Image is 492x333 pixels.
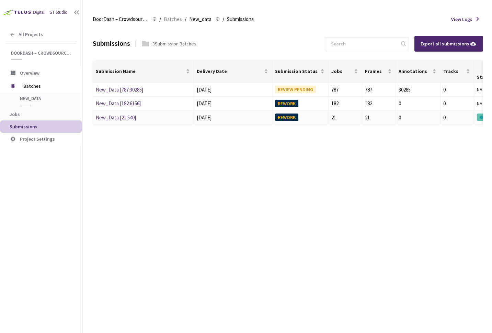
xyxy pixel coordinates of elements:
th: Tracks [440,60,474,83]
div: 0 [443,99,471,108]
div: 3 Submission Batches [152,40,196,47]
li: / [159,15,161,23]
span: View Logs [451,16,472,23]
div: 30285 [399,86,438,94]
span: Batches [23,79,70,93]
span: Submission Name [96,68,184,74]
input: Search [327,37,400,50]
span: Submission Status [275,68,319,74]
div: Export all submissions [421,40,477,47]
div: 787 [331,86,359,94]
span: Project Settings [20,136,55,142]
span: Overview [20,70,39,76]
span: New_data [189,15,211,23]
span: New_data [20,96,71,101]
span: DoorDash – Crowdsource Catalog Annotation [93,15,148,23]
a: Batches [162,15,183,23]
div: 787 [365,86,393,94]
div: [DATE] [197,99,270,108]
span: DoorDash – Crowdsource Catalog Annotation [11,50,72,56]
th: Jobs [329,60,362,83]
div: [DATE] [197,114,270,122]
div: 182 [365,99,393,108]
div: 21 [331,114,359,122]
div: 0 [443,114,471,122]
span: Delivery Date [197,68,263,74]
span: Submissions [227,15,254,23]
div: 182 [331,99,359,108]
th: Submission Name [93,60,194,83]
span: Jobs [331,68,353,74]
li: / [185,15,186,23]
span: Batches [164,15,182,23]
a: New_Data [21:540] [96,114,136,121]
th: Delivery Date [194,60,273,83]
div: [DATE] [197,86,270,94]
div: REWORK [275,114,298,121]
a: New_Data [182:6156] [96,100,141,107]
div: 0 [399,99,438,108]
span: Annotations [399,68,431,74]
div: 0 [399,114,438,122]
th: Annotations [396,60,441,83]
div: 0 [443,86,471,94]
th: Frames [362,60,396,83]
span: All Projects [19,32,43,37]
div: Submissions [93,39,130,49]
th: Submission Status [272,60,328,83]
div: GT Studio [49,9,68,16]
li: / [222,15,224,23]
a: New_Data [787:30285] [96,86,143,93]
div: 21 [365,114,393,122]
span: Submissions [10,123,37,130]
span: Frames [365,68,386,74]
span: Tracks [443,68,465,74]
div: REVIEW PENDING [275,86,316,93]
div: REWORK [275,100,298,107]
span: Jobs [10,111,20,117]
